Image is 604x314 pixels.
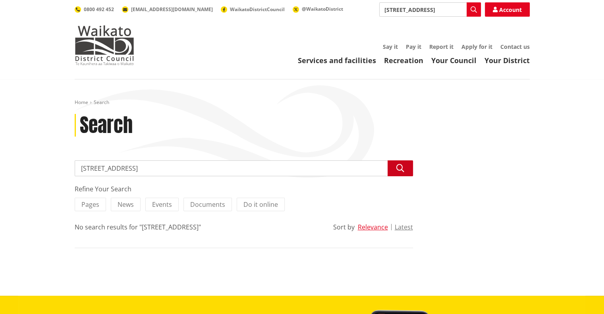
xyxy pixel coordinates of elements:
[243,200,278,209] span: Do it online
[567,281,596,309] iframe: Messenger Launcher
[221,6,285,13] a: WaikatoDistrictCouncil
[80,114,133,137] h1: Search
[484,56,530,65] a: Your District
[431,56,477,65] a: Your Council
[131,6,213,13] span: [EMAIL_ADDRESS][DOMAIN_NAME]
[75,184,413,194] div: Refine Your Search
[75,160,413,176] input: Search input
[429,43,453,50] a: Report it
[152,200,172,209] span: Events
[461,43,492,50] a: Apply for it
[84,6,114,13] span: 0800 492 452
[75,25,134,65] img: Waikato District Council - Te Kaunihera aa Takiwaa o Waikato
[293,6,343,12] a: @WaikatoDistrict
[302,6,343,12] span: @WaikatoDistrict
[383,43,398,50] a: Say it
[298,56,376,65] a: Services and facilities
[118,200,134,209] span: News
[395,223,413,231] button: Latest
[75,6,114,13] a: 0800 492 452
[333,222,355,232] div: Sort by
[94,99,109,106] span: Search
[190,200,225,209] span: Documents
[406,43,421,50] a: Pay it
[358,223,388,231] button: Relevance
[379,2,481,17] input: Search input
[500,43,530,50] a: Contact us
[384,56,423,65] a: Recreation
[75,99,530,106] nav: breadcrumb
[230,6,285,13] span: WaikatoDistrictCouncil
[75,222,201,232] div: No search results for "[STREET_ADDRESS]"
[81,200,99,209] span: Pages
[485,2,530,17] a: Account
[75,99,88,106] a: Home
[122,6,213,13] a: [EMAIL_ADDRESS][DOMAIN_NAME]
